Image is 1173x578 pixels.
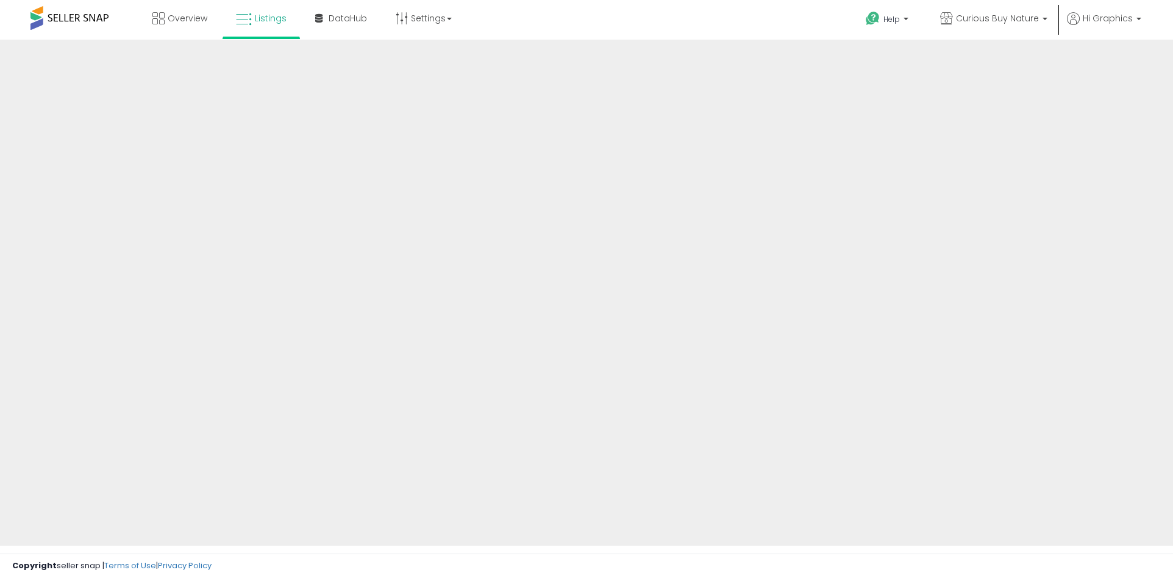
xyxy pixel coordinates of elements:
[856,2,921,40] a: Help
[329,12,367,24] span: DataHub
[255,12,287,24] span: Listings
[1083,12,1133,24] span: Hi Graphics
[865,11,880,26] i: Get Help
[956,12,1039,24] span: Curious Buy Nature
[168,12,207,24] span: Overview
[883,14,900,24] span: Help
[1067,12,1141,40] a: Hi Graphics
